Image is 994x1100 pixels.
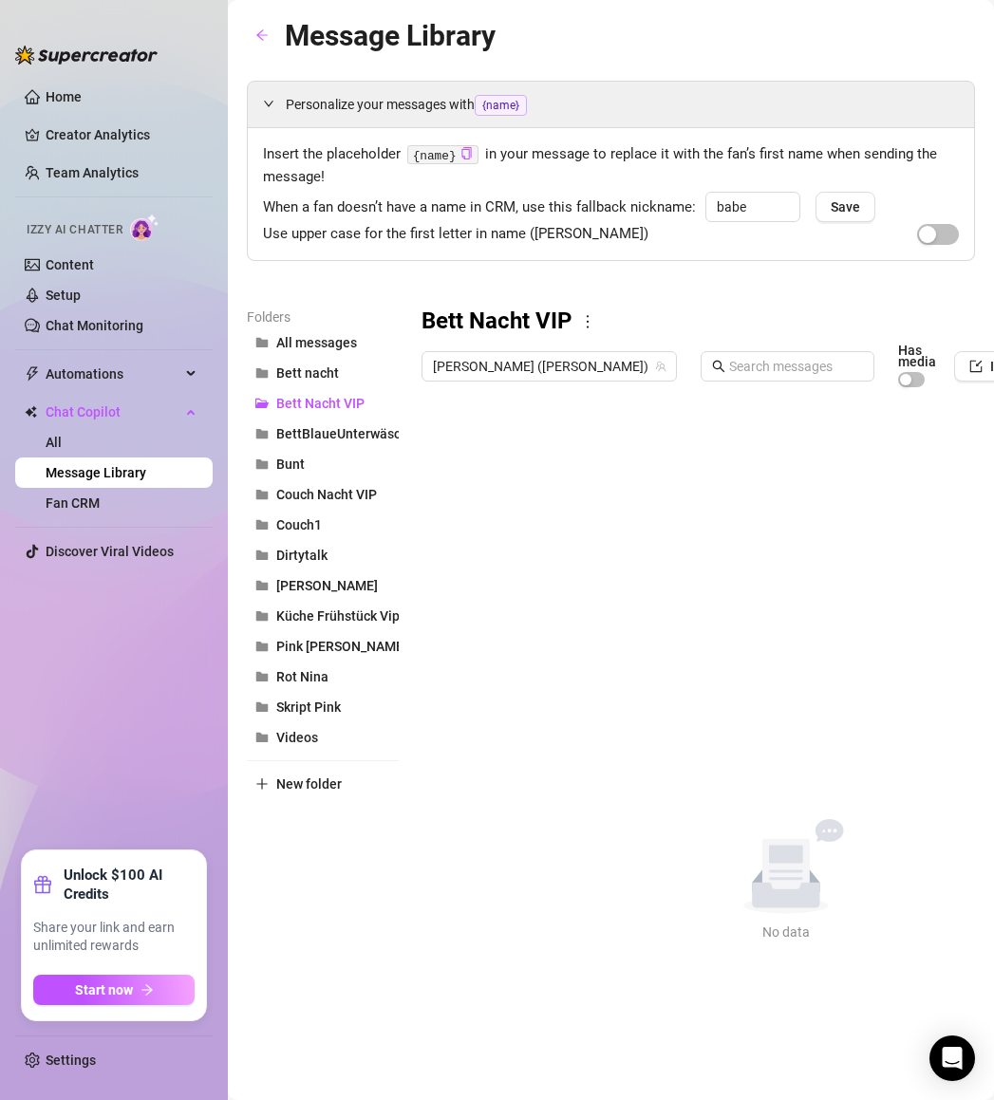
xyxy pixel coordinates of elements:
[969,360,983,373] span: import
[46,1053,96,1068] a: Settings
[75,982,133,997] span: Start now
[25,366,40,382] span: thunderbolt
[263,98,274,109] span: expanded
[33,919,195,956] span: Share your link and earn unlimited rewards
[285,13,496,58] article: Message Library
[276,335,357,350] span: All messages
[46,397,180,427] span: Chat Copilot
[422,307,572,337] h3: Bett Nacht VIP
[255,397,269,410] span: folder-open
[712,360,725,373] span: search
[247,449,399,479] button: Bunt
[33,975,195,1005] button: Start nowarrow-right
[255,700,269,714] span: folder
[816,192,875,222] button: Save
[33,875,52,894] span: gift
[247,307,399,327] article: Folders
[46,359,180,389] span: Automations
[247,722,399,753] button: Videos
[247,388,399,419] button: Bett Nacht VIP
[248,82,974,127] div: Personalize your messages with{name}
[579,313,596,330] span: more
[276,426,416,441] span: BettBlaueUnterwäsche
[276,578,378,593] span: [PERSON_NAME]
[130,214,159,241] img: AI Chatter
[276,517,322,532] span: Couch1
[729,356,863,377] input: Search messages
[263,143,959,188] span: Insert the placeholder in your message to replace it with the fan’s first name when sending the m...
[247,601,399,631] button: Küche Frühstück Vip
[276,365,339,381] span: Bett nacht
[46,89,82,104] a: Home
[433,352,666,381] span: Nina (ninaberger)
[831,199,860,214] span: Save
[27,221,122,239] span: Izzy AI Chatter
[286,94,959,116] span: Personalize your messages with
[276,457,305,472] span: Bunt
[276,699,341,715] span: Skript Pink
[255,28,269,42] span: arrow-left
[263,223,648,246] span: Use upper case for the first letter in name ([PERSON_NAME])
[276,639,407,654] span: Pink [PERSON_NAME]
[655,361,666,372] span: team
[46,465,146,480] a: Message Library
[276,669,328,684] span: Rot Nina
[247,631,399,662] button: Pink [PERSON_NAME]
[247,570,399,601] button: [PERSON_NAME]
[46,318,143,333] a: Chat Monitoring
[247,479,399,510] button: Couch Nacht VIP
[255,731,269,744] span: folder
[255,549,269,562] span: folder
[255,518,269,531] span: folder
[255,640,269,653] span: folder
[276,548,328,563] span: Dirtytalk
[255,609,269,623] span: folder
[247,327,399,358] button: All messages
[46,435,62,450] a: All
[276,487,377,502] span: Couch Nacht VIP
[276,608,400,624] span: Küche Frühstück Vip
[407,145,478,165] code: {name}
[255,579,269,592] span: folder
[46,257,94,272] a: Content
[898,345,954,367] article: Has media
[247,419,399,449] button: BettBlaueUnterwäsche
[15,46,158,65] img: logo-BBDzfeDw.svg
[929,1035,975,1081] div: Open Intercom Messenger
[46,165,139,180] a: Team Analytics
[247,358,399,388] button: Bett nacht
[255,336,269,349] span: folder
[276,730,318,745] span: Videos
[247,510,399,540] button: Couch1
[247,769,399,799] button: New folder
[255,366,269,380] span: folder
[46,544,174,559] a: Discover Viral Videos
[276,776,342,792] span: New folder
[141,983,154,997] span: arrow-right
[255,777,269,791] span: plus
[699,922,873,942] div: No data
[255,488,269,501] span: folder
[460,147,473,161] button: Click to Copy
[46,495,100,511] a: Fan CRM
[64,866,195,904] strong: Unlock $100 AI Credits
[25,405,37,419] img: Chat Copilot
[255,427,269,440] span: folder
[247,540,399,570] button: Dirtytalk
[255,670,269,683] span: folder
[276,396,365,411] span: Bett Nacht VIP
[460,147,473,159] span: copy
[46,120,197,150] a: Creator Analytics
[475,95,527,116] span: {name}
[247,692,399,722] button: Skript Pink
[247,662,399,692] button: Rot Nina
[255,457,269,471] span: folder
[46,288,81,303] a: Setup
[263,196,696,219] span: When a fan doesn’t have a name in CRM, use this fallback nickname:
